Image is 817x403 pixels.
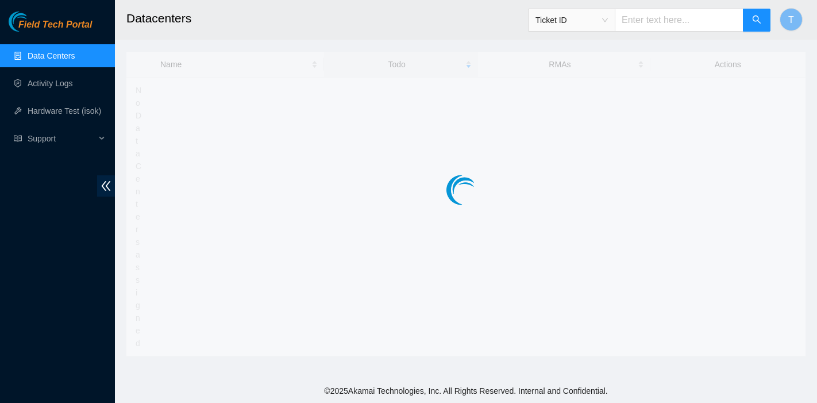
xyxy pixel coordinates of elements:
footer: © 2025 Akamai Technologies, Inc. All Rights Reserved. Internal and Confidential. [115,379,817,403]
button: search [743,9,770,32]
a: Hardware Test (isok) [28,106,101,116]
span: Support [28,127,95,150]
button: T [780,8,803,31]
span: T [788,13,794,27]
span: read [14,135,22,143]
img: Akamai Technologies [9,11,58,32]
span: search [752,15,761,26]
span: double-left [97,175,115,197]
span: Ticket ID [535,11,608,29]
a: Akamai TechnologiesField Tech Portal [9,21,92,36]
span: Field Tech Portal [18,20,92,30]
a: Activity Logs [28,79,73,88]
a: Data Centers [28,51,75,60]
input: Enter text here... [615,9,743,32]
